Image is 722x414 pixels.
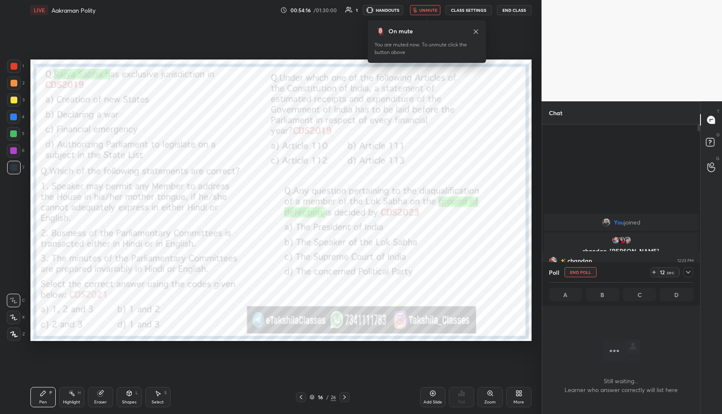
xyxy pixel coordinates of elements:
button: CLASS SETTINGS [445,5,492,15]
p: D [717,132,719,138]
div: S [164,391,167,395]
div: Zoom [484,400,496,404]
button: End Poll [565,267,597,277]
div: sec [665,269,676,276]
div: Z [7,327,25,341]
div: 1 [7,60,24,73]
button: End Class [497,5,532,15]
img: b846a2c0251049a0a56075ec3e0c575e.jpg [549,257,557,265]
div: 4 [7,110,24,124]
span: unmute [419,7,437,13]
div: 1 [356,8,358,12]
p: G [716,155,719,162]
div: 7 [7,161,24,174]
div: 5 [7,127,24,141]
div: 3 [7,93,24,107]
button: unmute [410,5,440,15]
div: Highlight [63,400,80,404]
div: L [136,391,138,395]
img: no-rating-badge.077c3623.svg [561,259,566,264]
div: On mute [388,27,413,36]
img: 80922e6ec8ed4b9e9e9f38598fd149b2.jpg [623,236,631,244]
div: P [49,391,52,395]
p: chandan, [PERSON_NAME], [PERSON_NAME] [549,248,693,261]
div: C [7,294,25,307]
div: LIVE [30,5,48,15]
div: 16 [316,395,325,400]
div: You are muted now. To unmute click the button above [375,41,479,56]
p: T [717,108,719,114]
div: H [78,391,81,395]
span: joined [624,219,641,226]
h4: Poll [549,268,559,277]
div: / [326,395,329,400]
h4: Still waiting... Learner who answer correctly will list here [565,376,678,394]
img: 15c68bbe31904e6f90a33fa385dac069.jpg [617,236,625,244]
img: b846a2c0251049a0a56075ec3e0c575e.jpg [611,236,619,244]
div: Pen [39,400,47,404]
img: 2fdd300d0a60438a9566a832db643c4c.jpg [602,218,611,227]
button: HANDOUTS [363,5,403,15]
div: X [7,311,25,324]
p: Chat [542,102,569,124]
div: Select [152,400,164,404]
div: grid [542,212,700,350]
div: 6 [7,144,24,157]
div: 2 [7,76,24,90]
div: 12 [659,269,665,276]
h4: Aakraman Polity [52,6,95,14]
span: You [614,219,624,226]
div: Eraser [94,400,107,404]
div: 26 [331,393,336,401]
div: More [513,400,524,404]
div: 12:23 PM [677,258,694,263]
div: Shapes [122,400,136,404]
div: Add Slide [423,400,442,404]
h6: chandan [566,256,592,265]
